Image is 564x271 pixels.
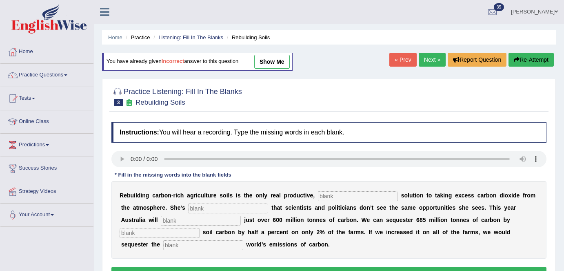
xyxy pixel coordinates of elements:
[121,204,123,211] b: t
[357,217,358,223] b: .
[196,192,198,199] b: i
[478,204,482,211] b: e
[440,217,444,223] b: o
[360,204,363,211] b: d
[386,217,389,223] b: s
[156,217,158,223] b: l
[500,192,503,199] b: d
[135,192,137,199] b: l
[505,192,508,199] b: o
[303,192,305,199] b: t
[380,217,383,223] b: n
[244,192,246,199] b: t
[249,217,253,223] b: s
[142,192,146,199] b: n
[437,192,440,199] b: a
[273,217,276,223] b: 6
[306,204,309,211] b: t
[341,217,344,223] b: a
[162,204,165,211] b: e
[294,217,295,223] b: l
[293,192,297,199] b: d
[389,53,416,67] a: « Prev
[190,192,194,199] b: g
[153,204,157,211] b: h
[143,204,147,211] b: o
[120,129,159,136] b: Instructions:
[338,204,340,211] b: t
[498,204,501,211] b: s
[496,204,498,211] b: i
[389,217,393,223] b: e
[465,204,469,211] b: e
[236,192,238,199] b: i
[393,217,396,223] b: q
[296,204,300,211] b: n
[297,192,300,199] b: u
[163,240,243,250] input: blank
[458,192,462,199] b: x
[111,171,235,179] div: * Fill in the missing words into the blank fields
[376,217,380,223] b: a
[480,192,484,199] b: a
[346,217,350,223] b: b
[175,192,177,199] b: i
[171,192,173,199] b: -
[444,204,446,211] b: i
[279,192,281,199] b: l
[129,217,132,223] b: s
[445,192,449,199] b: n
[300,192,303,199] b: c
[162,58,184,65] b: incorrect
[337,204,338,211] b: i
[429,192,432,199] b: o
[444,217,448,223] b: n
[188,204,268,213] input: blank
[170,204,174,211] b: S
[279,217,282,223] b: 0
[462,192,465,199] b: c
[451,217,453,223] b: t
[419,204,423,211] b: o
[280,204,282,211] b: t
[108,34,122,40] a: Home
[504,204,507,211] b: y
[493,192,497,199] b: n
[372,204,374,211] b: t
[464,192,468,199] b: e
[525,192,527,199] b: r
[246,217,249,223] b: u
[289,204,292,211] b: c
[453,217,456,223] b: o
[238,192,241,199] b: s
[404,204,408,211] b: a
[134,192,135,199] b: i
[409,192,413,199] b: u
[160,204,162,211] b: r
[367,217,370,223] b: e
[313,217,316,223] b: n
[320,217,323,223] b: e
[158,34,223,40] a: Listening: Fill In The Blanks
[264,192,267,199] b: y
[161,216,241,226] input: blank
[309,204,312,211] b: s
[344,217,346,223] b: r
[335,204,337,211] b: l
[121,217,125,223] b: A
[310,192,313,199] b: e
[133,204,136,211] b: a
[136,217,139,223] b: a
[400,217,403,223] b: e
[271,192,273,199] b: r
[508,53,554,67] button: Re-Attempt
[448,204,449,211] b: i
[338,217,341,223] b: c
[139,217,141,223] b: l
[193,192,195,199] b: r
[0,64,93,84] a: Practice Questions
[137,192,141,199] b: d
[481,204,484,211] b: s
[0,204,93,224] a: Your Account
[322,204,325,211] b: d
